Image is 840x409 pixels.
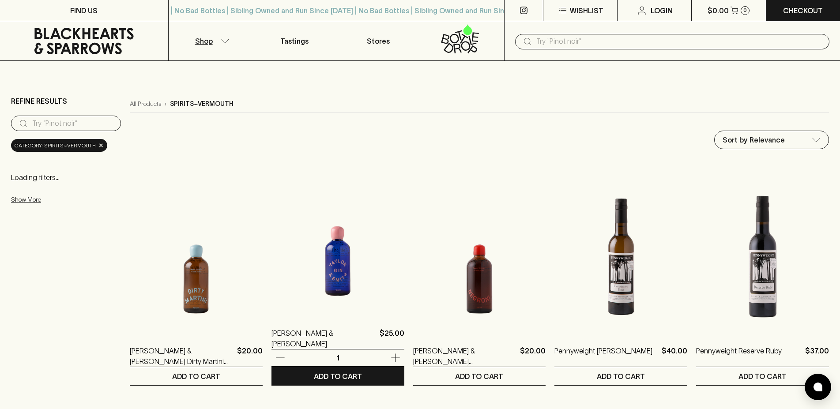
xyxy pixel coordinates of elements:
[130,178,263,332] img: Taylor & Smith Dirty Martini Cocktail
[413,345,517,367] a: [PERSON_NAME] & [PERSON_NAME] [PERSON_NAME] Cocktail
[413,178,546,332] img: Taylor & Smith Negroni Cocktail
[98,141,104,150] span: ×
[696,367,829,385] button: ADD TO CART
[327,353,348,363] p: 1
[170,99,234,109] p: spirits~vermouth
[597,371,645,382] p: ADD TO CART
[252,21,336,60] a: Tastings
[15,141,96,150] span: Category: spirits~vermouth
[130,345,234,367] a: [PERSON_NAME] & [PERSON_NAME] Dirty Martini Cocktail
[723,135,785,145] p: Sort by Relevance
[70,5,98,16] p: FIND US
[32,116,114,131] input: Try “Pinot noir”
[130,99,161,109] a: All Products
[11,96,67,106] p: Refine Results
[271,367,404,385] button: ADD TO CART
[130,367,263,385] button: ADD TO CART
[783,5,823,16] p: Checkout
[570,5,603,16] p: Wishlist
[696,178,829,332] img: Pennyweight Reserve Ruby
[195,36,213,46] p: Shop
[805,345,829,367] p: $37.00
[696,345,782,367] a: Pennyweight Reserve Ruby
[455,371,503,382] p: ADD TO CART
[743,8,747,13] p: 0
[715,131,829,149] div: Sort by Relevance
[11,191,127,209] button: Show More
[413,367,546,385] button: ADD TO CART
[172,371,220,382] p: ADD TO CART
[554,345,652,367] a: Pennyweight [PERSON_NAME]
[336,21,420,60] a: Stores
[536,34,822,49] input: Try "Pinot noir"
[708,5,729,16] p: $0.00
[651,5,673,16] p: Login
[520,345,546,367] p: $20.00
[165,99,166,109] p: ›
[11,172,121,183] p: Loading filters...
[271,160,404,315] img: Taylor & Smith Gin
[380,328,404,349] p: $25.00
[280,36,309,46] p: Tastings
[814,383,822,391] img: bubble-icon
[314,371,362,382] p: ADD TO CART
[554,178,687,332] img: Pennyweight Constance Fino
[367,36,390,46] p: Stores
[738,371,787,382] p: ADD TO CART
[169,21,252,60] button: Shop
[271,328,376,349] a: [PERSON_NAME] & [PERSON_NAME]
[237,345,263,367] p: $20.00
[554,367,687,385] button: ADD TO CART
[662,345,687,367] p: $40.00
